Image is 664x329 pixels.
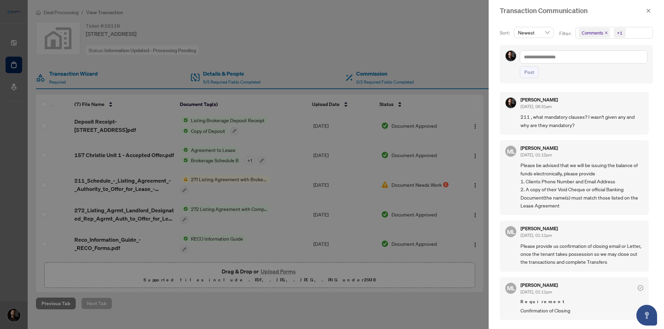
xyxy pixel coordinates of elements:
span: ML [507,283,515,293]
span: ML [507,227,515,236]
span: Please be advised that we will be issuing the balance of funds electronically, please provide 1. ... [520,161,643,210]
span: Comments [579,28,610,38]
span: ML [507,147,515,156]
img: Profile Icon [506,98,516,108]
h5: [PERSON_NAME] [520,226,558,231]
h5: [PERSON_NAME] [520,283,558,288]
p: Sort: [500,29,511,37]
span: Newest [518,27,550,38]
span: close [605,31,608,35]
div: +1 [617,29,622,36]
span: Confirmation of Closing [520,307,643,315]
span: Comments [582,29,603,36]
p: Filter: [559,30,572,37]
span: [DATE], 01:12pm [520,152,552,157]
span: Requirement [520,298,643,305]
div: Transaction Communication [500,6,644,16]
button: Open asap [636,305,657,326]
h5: [PERSON_NAME] [520,97,558,102]
span: Please provide us confirmation of closing email or Letter, once the tenant takes possession so we... [520,242,643,266]
span: check-circle [638,285,643,291]
span: [DATE], 01:11pm [520,233,552,238]
span: 211 , what mandatory clauses? I wasn't given any and why are they mandatory? [520,113,643,129]
img: Profile Icon [506,51,516,61]
button: Post [520,66,539,78]
span: close [646,8,651,13]
span: [DATE], 01:11pm [520,289,552,294]
span: [DATE], 06:31am [520,104,552,109]
h5: [PERSON_NAME] [520,146,558,151]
